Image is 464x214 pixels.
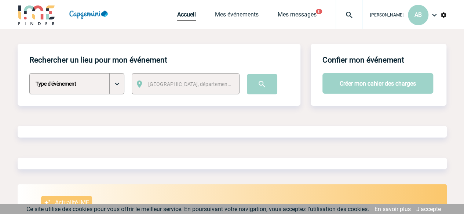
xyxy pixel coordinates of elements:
[148,81,250,87] span: [GEOGRAPHIC_DATA], département, région...
[247,74,277,94] input: Submit
[316,9,322,14] button: 3
[416,206,441,213] a: J'accepte
[29,56,167,64] h4: Rechercher un lieu pour mon événement
[177,11,196,21] a: Accueil
[414,11,422,18] span: AB
[18,4,56,25] img: IME-Finder
[26,206,369,213] span: Ce site utilise des cookies pour vous offrir le meilleur service. En poursuivant votre navigation...
[370,12,403,18] span: [PERSON_NAME]
[322,56,404,64] h4: Confier mon événement
[322,73,433,94] button: Créer mon cahier des charges
[55,199,89,206] p: Actualité IME
[375,206,411,213] a: En savoir plus
[278,11,317,21] a: Mes messages
[215,11,259,21] a: Mes événements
